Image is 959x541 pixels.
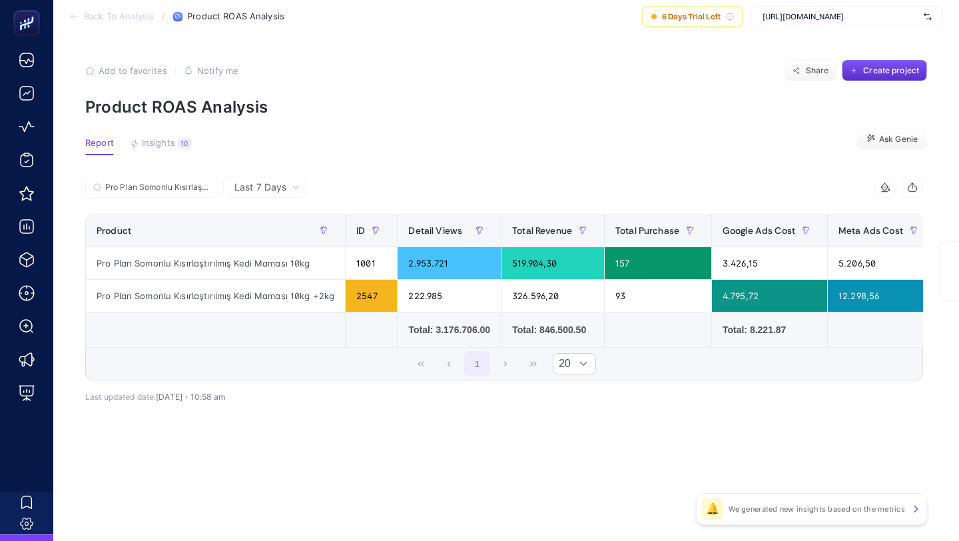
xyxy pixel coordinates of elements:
div: 4.795,72 [712,280,827,312]
span: Back To Analysis [84,11,154,22]
div: 93 [605,280,711,312]
div: 12.298,56 [828,280,935,312]
p: Product ROAS Analysis [85,97,927,117]
span: Insights [142,138,175,149]
button: Create project [842,60,927,81]
button: Add to favorites [85,65,167,76]
div: 519.904,30 [501,247,604,279]
input: Search [105,183,210,193]
div: 1001 [346,247,397,279]
div: 222.985 [398,280,501,312]
div: 3.426,15 [712,247,827,279]
div: Total: 846.500.50 [512,323,593,336]
span: Report [85,138,114,149]
img: svg%3e [924,10,932,23]
span: [DATE]・10:58 am [156,392,225,402]
span: Detail Views [408,225,462,236]
div: 157 [605,247,711,279]
div: Total: 8.221.87 [723,323,816,336]
button: Notify me [184,65,238,76]
span: Google Ads Cost [723,225,795,236]
span: Last updated date: [85,392,156,402]
div: Total: 3.176.706.00 [408,323,490,336]
button: Share [785,60,836,81]
span: Total Purchase [615,225,679,236]
button: 1 [464,351,489,376]
span: Last 7 Days [234,181,286,194]
span: 6 Days Trial Left [662,11,721,22]
div: 2547 [346,280,397,312]
span: Product [97,225,131,236]
span: / [162,11,165,21]
div: Last 7 Days [85,198,923,402]
div: 2.953.721 [398,247,501,279]
span: Product ROAS Analysis [187,11,284,22]
span: Total Revenue [512,225,572,236]
span: Notify me [197,65,238,76]
span: [URL][DOMAIN_NAME] [763,11,918,22]
span: Meta Ads Cost [838,225,903,236]
span: Ask Genie [879,134,918,145]
button: Ask Genie [857,129,927,150]
div: Pro Plan Somonlu Kısırlaştırılmış Kedi Maması 10kg +2kg [86,280,345,312]
div: 10 [178,138,191,149]
div: 5.206,50 [828,247,935,279]
span: Create project [863,65,919,76]
span: Rows per page [553,354,571,374]
span: ID [356,225,365,236]
div: 326.596,20 [501,280,604,312]
div: Pro Plan Somonlu Kısırlaştırılmış Kedi Maması 10kg [86,247,345,279]
span: Share [806,65,829,76]
span: Add to favorites [99,65,167,76]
